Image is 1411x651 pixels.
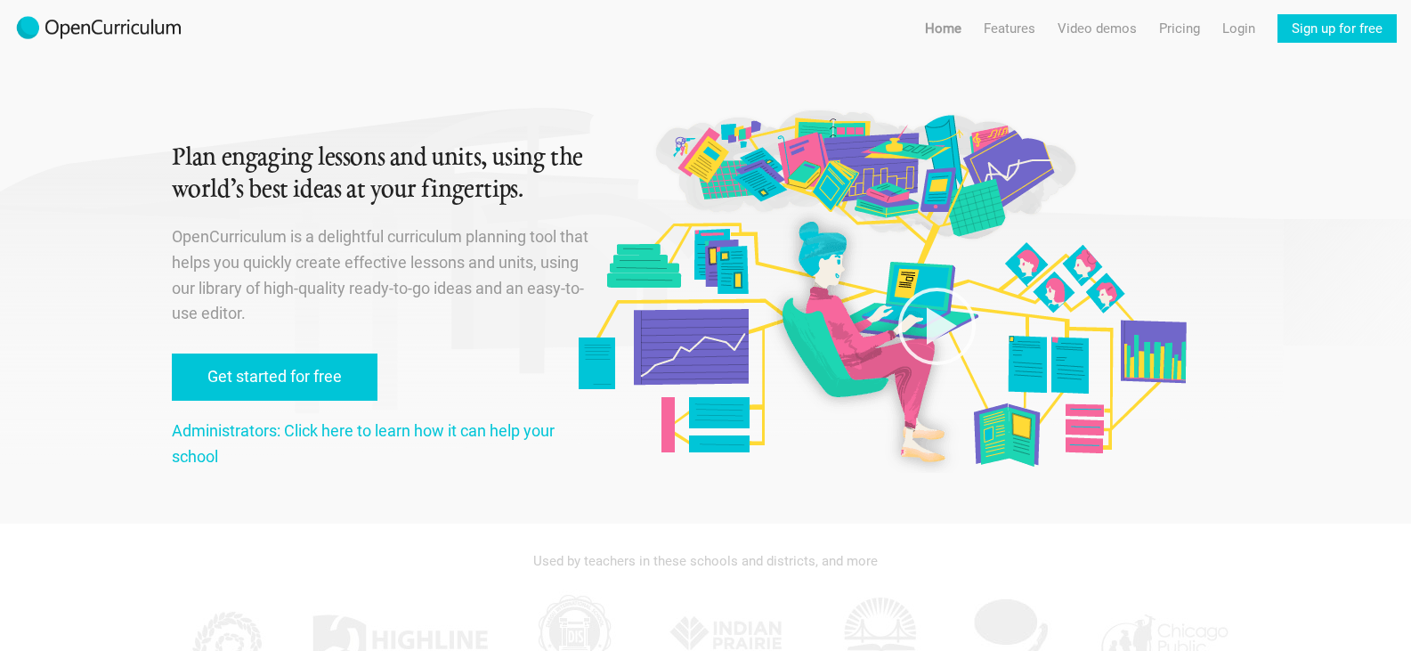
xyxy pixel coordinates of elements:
img: Original illustration by Malisa Suchanya, Oakland, CA (malisasuchanya.com) [572,107,1191,473]
img: 2017-logo-m.png [14,14,183,43]
p: OpenCurriculum is a delightful curriculum planning tool that helps you quickly create effective l... [172,224,592,327]
a: Home [925,14,961,43]
a: Features [984,14,1035,43]
div: Used by teachers in these schools and districts, and more [172,541,1240,581]
a: Video demos [1058,14,1137,43]
a: Pricing [1159,14,1200,43]
a: Get started for free [172,354,377,401]
a: Administrators: Click here to learn how it can help your school [172,421,555,466]
a: Login [1222,14,1255,43]
h1: Plan engaging lessons and units, using the world’s best ideas at your fingertips. [172,142,592,207]
a: Sign up for free [1277,14,1397,43]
